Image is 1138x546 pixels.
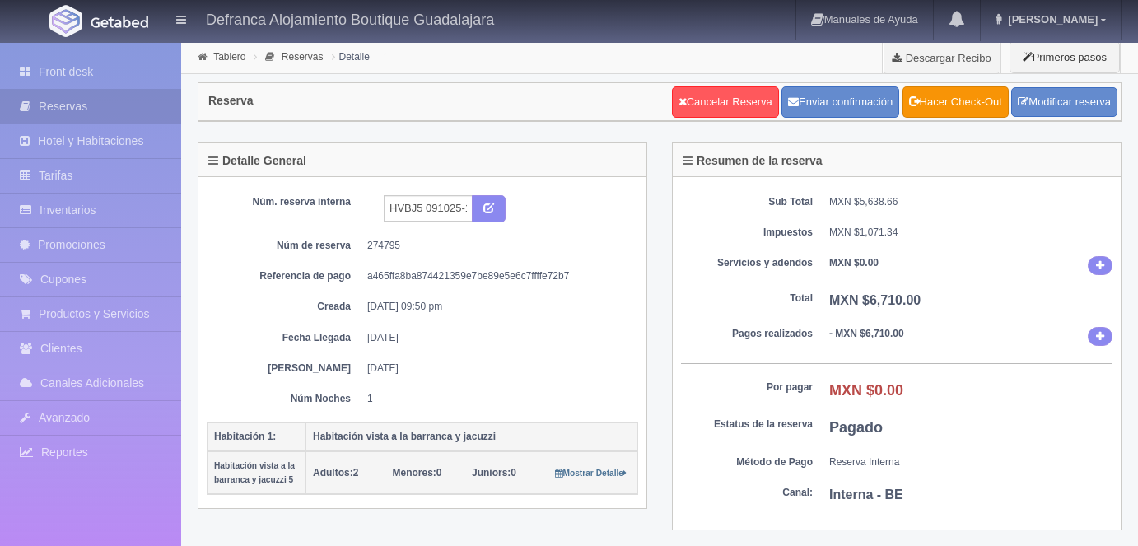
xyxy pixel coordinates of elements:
b: MXN $6,710.00 [829,293,921,307]
strong: Menores: [393,467,436,478]
small: Habitación vista a la barranca y jacuzzi 5 [214,461,295,484]
dd: [DATE] 09:50 pm [367,300,626,314]
h4: Detalle General [208,155,306,167]
dt: Impuestos [681,226,813,240]
dd: 1 [367,392,626,406]
dt: Núm de reserva [219,239,351,253]
dt: Estatus de la reserva [681,418,813,432]
a: Cancelar Reserva [672,86,779,118]
th: Habitación vista a la barranca y jacuzzi [306,422,638,451]
b: MXN $0.00 [829,382,903,399]
dt: Núm. reserva interna [219,195,351,209]
dd: [DATE] [367,331,626,345]
a: Mostrar Detalle [555,467,627,478]
span: 0 [393,467,442,478]
a: Tablero [213,51,245,63]
img: Getabed [49,5,82,37]
dt: Creada [219,300,351,314]
dt: Canal: [681,486,813,500]
dd: a465ffa8ba874421359e7be89e5e6c7ffffe72b7 [367,269,626,283]
dt: Por pagar [681,380,813,394]
span: [PERSON_NAME] [1004,13,1098,26]
small: Mostrar Detalle [555,469,627,478]
b: Interna - BE [829,488,903,502]
a: Descargar Recibo [883,41,1000,74]
a: Reservas [282,51,324,63]
dt: Total [681,292,813,306]
h4: Reserva [208,95,254,107]
b: Pagado [829,419,883,436]
dt: Pagos realizados [681,327,813,341]
dt: Fecha Llegada [219,331,351,345]
dt: Método de Pago [681,455,813,469]
li: Detalle [328,49,374,64]
dd: [DATE] [367,362,626,376]
dt: Núm Noches [219,392,351,406]
dd: 274795 [367,239,626,253]
strong: Juniors: [472,467,511,478]
button: Primeros pasos [1010,41,1120,73]
img: Getabed [91,16,148,28]
b: Habitación 1: [214,431,276,442]
dt: Servicios y adendos [681,256,813,270]
b: MXN $0.00 [829,257,879,268]
strong: Adultos: [313,467,353,478]
dd: MXN $5,638.66 [829,195,1112,209]
a: Modificar reserva [1011,87,1117,118]
span: 2 [313,467,358,478]
dt: Referencia de pago [219,269,351,283]
span: 0 [472,467,516,478]
h4: Defranca Alojamiento Boutique Guadalajara [206,8,494,29]
button: Enviar confirmación [781,86,899,118]
dt: Sub Total [681,195,813,209]
b: - MXN $6,710.00 [829,328,904,339]
dt: [PERSON_NAME] [219,362,351,376]
dd: Reserva Interna [829,455,1112,469]
h4: Resumen de la reserva [683,155,823,167]
a: Hacer Check-Out [902,86,1009,118]
dd: MXN $1,071.34 [829,226,1112,240]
